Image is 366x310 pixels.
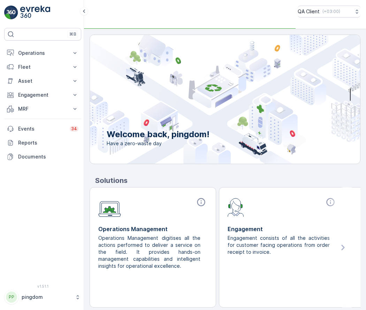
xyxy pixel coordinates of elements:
button: QA Client(+03:00) [298,6,360,17]
p: Fleet [18,64,67,71]
p: ⌘B [69,31,76,37]
img: module-icon [98,197,121,217]
p: Documents [18,153,78,160]
img: module-icon [228,197,244,217]
p: Operations [18,50,67,57]
p: Operations Management [98,225,207,233]
img: city illustration [59,35,360,164]
p: 34 [71,126,77,132]
span: v 1.51.1 [4,284,81,288]
p: pingdom [22,294,71,301]
img: logo [4,6,18,20]
a: Documents [4,150,81,164]
p: Engagement [18,91,67,98]
button: Asset [4,74,81,88]
a: Reports [4,136,81,150]
p: Operations Management digitises all the actions performed to deliver a service on the field. It p... [98,235,202,270]
button: PPpingdom [4,290,81,304]
button: MRF [4,102,81,116]
img: logo_light-DOdMpM7g.png [20,6,50,20]
div: PP [6,291,17,303]
p: Engagement [228,225,337,233]
p: Reports [18,139,78,146]
p: QA Client [298,8,320,15]
p: ( +03:00 ) [322,9,340,14]
button: Fleet [4,60,81,74]
p: Welcome back, pingdom! [107,129,209,140]
p: Engagement consists of all the activities for customer facing operations from order receipt to in... [228,235,331,256]
p: Solutions [95,175,360,186]
p: Events [18,125,66,132]
button: Engagement [4,88,81,102]
a: Events34 [4,122,81,136]
button: Operations [4,46,81,60]
p: Asset [18,77,67,84]
span: Have a zero-waste day [107,140,209,147]
p: MRF [18,105,67,112]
